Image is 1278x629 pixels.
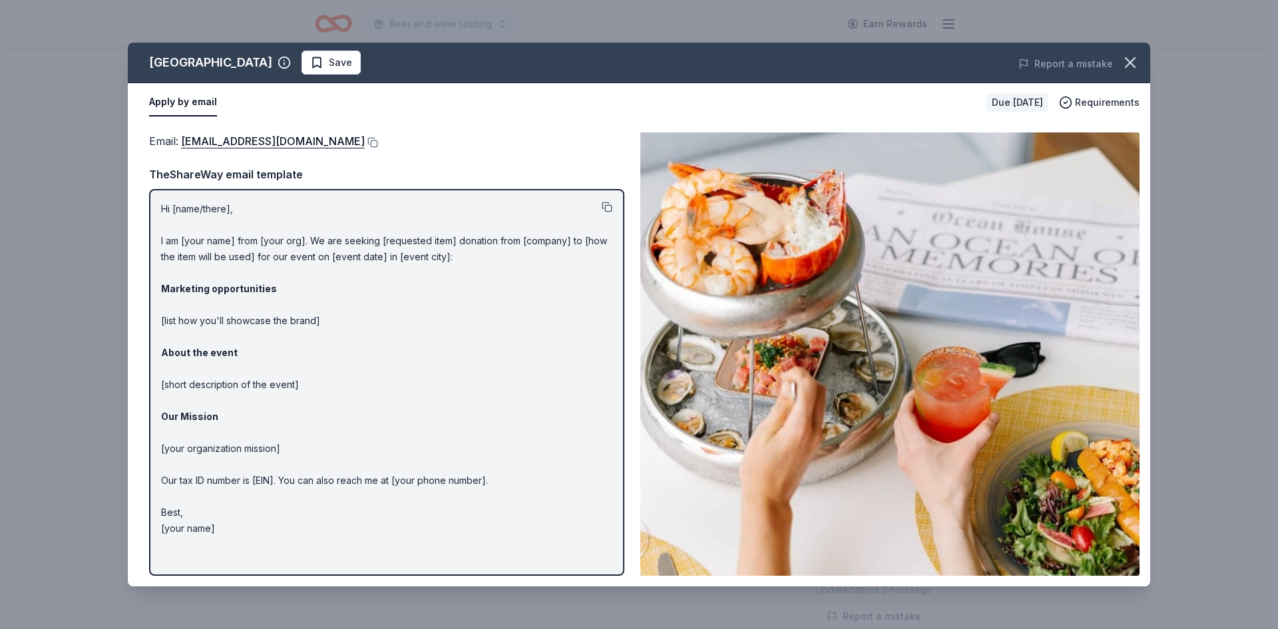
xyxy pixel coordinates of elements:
img: Image for Ocean House [640,132,1140,576]
strong: About the event [161,347,238,358]
strong: Our Mission [161,411,218,422]
div: Due [DATE] [986,93,1048,112]
span: Save [329,55,352,71]
strong: Marketing opportunities [161,283,277,294]
span: Email : [149,134,365,148]
button: Report a mistake [1018,56,1113,72]
span: Requirements [1075,95,1140,110]
button: Requirements [1059,95,1140,110]
div: [GEOGRAPHIC_DATA] [149,52,272,73]
p: Hi [name/there], I am [your name] from [your org]. We are seeking [requested item] donation from ... [161,201,612,536]
div: TheShareWay email template [149,166,624,183]
button: Apply by email [149,89,217,116]
button: Save [302,51,361,75]
a: [EMAIL_ADDRESS][DOMAIN_NAME] [181,132,365,150]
